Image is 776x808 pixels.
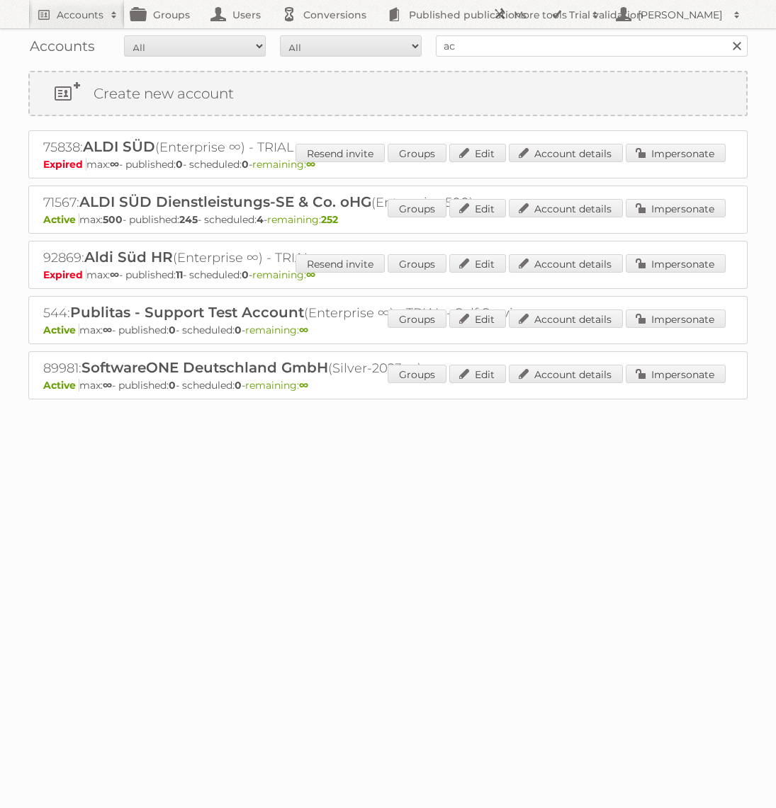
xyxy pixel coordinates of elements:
a: Edit [449,144,506,162]
a: Account details [509,309,623,328]
strong: 4 [257,213,264,226]
strong: 0 [235,324,242,336]
span: remaining: [245,324,308,336]
a: Groups [388,199,446,217]
span: Active [43,213,79,226]
a: Account details [509,199,623,217]
h2: 544: (Enterprise ∞) - TRIAL - Self Service [43,304,539,322]
h2: 75838: (Enterprise ∞) - TRIAL [43,138,539,157]
strong: ∞ [299,324,308,336]
strong: 0 [169,379,176,392]
strong: 500 [103,213,123,226]
a: Create new account [30,72,746,115]
p: max: - published: - scheduled: - [43,379,733,392]
strong: ∞ [103,324,112,336]
h2: 71567: (Enterprise 500) [43,193,539,212]
a: Resend invite [296,254,385,273]
h2: [PERSON_NAME] [634,8,726,22]
strong: ∞ [110,268,119,281]
span: ALDI SÜD Dienstleistungs-SE & Co. oHG [79,193,371,210]
strong: 0 [176,158,183,171]
a: Impersonate [626,309,726,328]
a: Edit [449,254,506,273]
span: SoftwareONE Deutschland GmbH [81,359,328,376]
a: Groups [388,309,446,328]
strong: ∞ [110,158,119,171]
h2: 92869: (Enterprise ∞) - TRIAL [43,249,539,267]
span: remaining: [252,158,315,171]
a: Impersonate [626,254,726,273]
a: Account details [509,254,623,273]
p: max: - published: - scheduled: - [43,324,733,336]
strong: 252 [321,213,338,226]
a: Impersonate [626,365,726,383]
strong: 0 [242,158,249,171]
strong: 0 [242,268,249,281]
span: remaining: [245,379,308,392]
a: Edit [449,199,506,217]
span: Expired [43,268,86,281]
strong: 11 [176,268,183,281]
strong: ∞ [103,379,112,392]
a: Impersonate [626,144,726,162]
span: Publitas - Support Test Account [70,304,304,321]
a: Account details [509,365,623,383]
a: Groups [388,254,446,273]
a: Account details [509,144,623,162]
p: max: - published: - scheduled: - [43,268,733,281]
strong: 0 [169,324,176,336]
a: Edit [449,309,506,328]
span: Active [43,324,79,336]
p: max: - published: - scheduled: - [43,213,733,226]
span: ALDI SÜD [83,138,155,155]
a: Impersonate [626,199,726,217]
span: remaining: [252,268,315,281]
a: Resend invite [296,144,385,162]
a: Groups [388,144,446,162]
span: Active [43,379,79,392]
h2: More tools [514,8,585,22]
span: Aldi Süd HR [84,249,173,266]
a: Groups [388,365,446,383]
p: max: - published: - scheduled: - [43,158,733,171]
h2: 89981: (Silver-2023 ∞) [43,359,539,377]
strong: ∞ [299,379,308,392]
a: Edit [449,365,506,383]
strong: 0 [235,379,242,392]
span: Expired [43,158,86,171]
span: remaining: [267,213,338,226]
h2: Accounts [57,8,103,22]
strong: 245 [179,213,198,226]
